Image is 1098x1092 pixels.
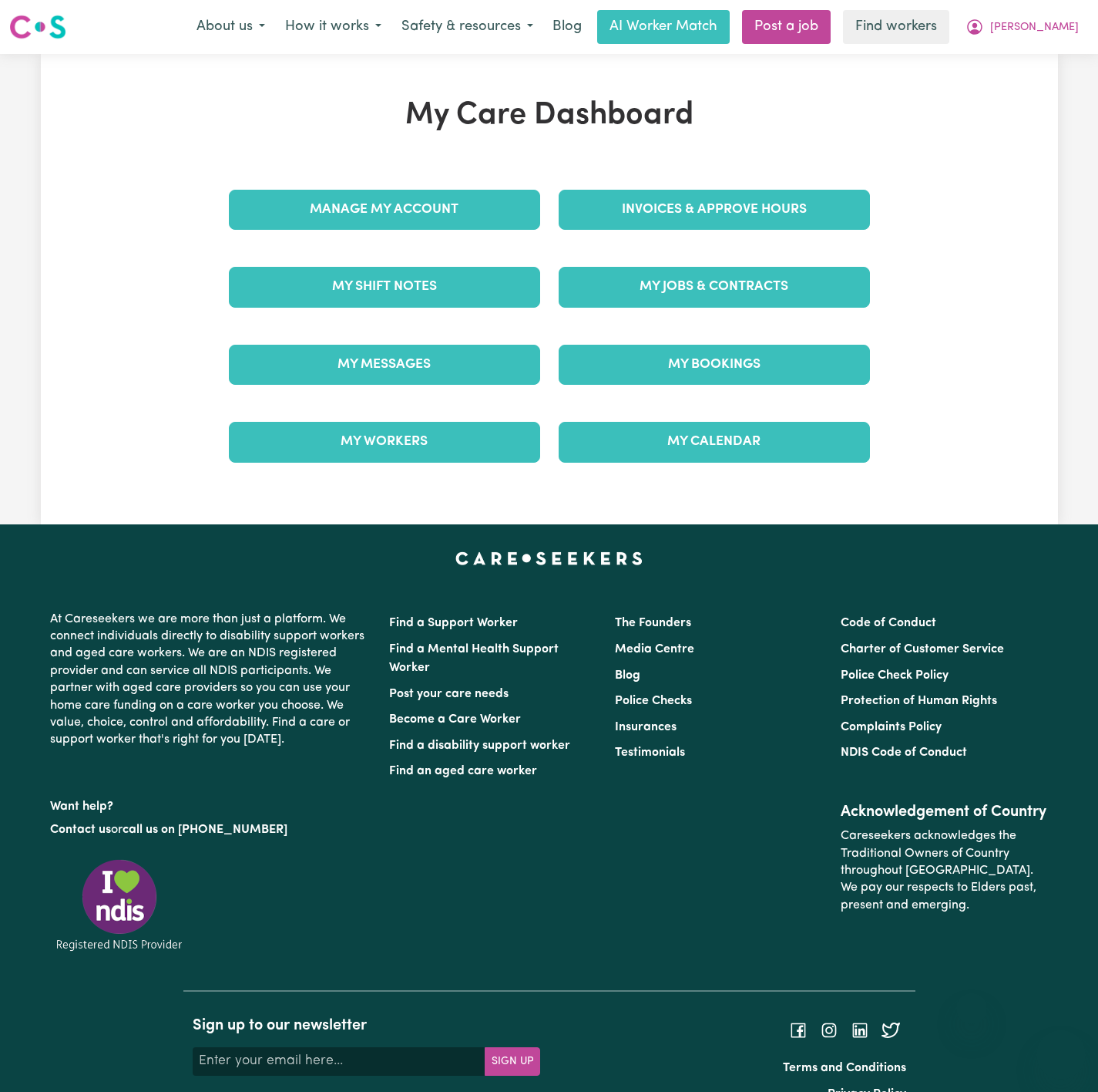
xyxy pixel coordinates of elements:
a: Careseekers logo [9,9,66,45]
a: Find a disability support worker [389,740,570,752]
a: My Calendar [559,422,870,462]
a: Complaints Policy [841,721,942,733]
button: Safety & resources [391,11,543,43]
a: Police Check Policy [841,669,949,682]
a: Careseekers home page [455,552,643,565]
a: NDIS Code of Conduct [841,747,967,759]
a: Follow Careseekers on Twitter [881,1023,900,1036]
a: Protection of Human Rights [841,695,997,707]
button: Subscribe [485,1047,540,1075]
a: Follow Careseekers on Instagram [820,1023,838,1036]
a: My Workers [229,422,540,462]
a: Find a Support Worker [389,617,518,629]
a: Find workers [843,10,949,44]
a: Manage My Account [229,190,540,230]
button: About us [186,11,275,43]
h2: Sign up to our newsletter [193,1016,540,1035]
img: Registered NDIS provider [50,857,189,953]
p: At Careseekers we are more than just a platform. We connect individuals directly to disability su... [50,605,371,755]
p: Careseekers acknowledges the Traditional Owners of Country throughout [GEOGRAPHIC_DATA]. We pay o... [841,821,1048,920]
iframe: Button to launch messaging window [1036,1030,1086,1080]
a: Invoices & Approve Hours [559,190,870,230]
button: My Account [955,11,1089,43]
a: The Founders [615,617,691,629]
p: Want help? [50,792,371,815]
a: Testimonials [615,747,685,759]
a: My Shift Notes [229,267,540,307]
a: Charter of Customer Service [841,643,1004,656]
p: or [50,815,371,844]
a: call us on [PHONE_NUMBER] [123,824,287,836]
span: [PERSON_NAME] [990,19,1079,36]
h2: Acknowledgement of Country [841,803,1048,821]
a: My Bookings [559,345,870,385]
a: Insurances [615,721,677,733]
a: Become a Care Worker [389,713,521,726]
a: Police Checks [615,695,692,707]
a: Post a job [742,10,831,44]
a: Follow Careseekers on LinkedIn [851,1023,869,1036]
h1: My Care Dashboard [220,97,879,134]
a: My Jobs & Contracts [559,267,870,307]
iframe: Close message [956,993,987,1024]
a: AI Worker Match [597,10,730,44]
a: My Messages [229,345,540,385]
a: Post your care needs [389,688,509,700]
button: How it works [275,11,391,43]
a: Contact us [50,824,111,836]
a: Blog [615,669,640,682]
a: Find an aged care worker [389,765,537,777]
a: Follow Careseekers on Facebook [789,1023,808,1036]
a: Code of Conduct [841,617,936,629]
img: Careseekers logo [9,13,66,41]
a: Blog [543,10,591,44]
a: Media Centre [615,643,694,656]
input: Enter your email here... [193,1047,485,1075]
a: Terms and Conditions [783,1062,906,1074]
a: Find a Mental Health Support Worker [389,643,559,674]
